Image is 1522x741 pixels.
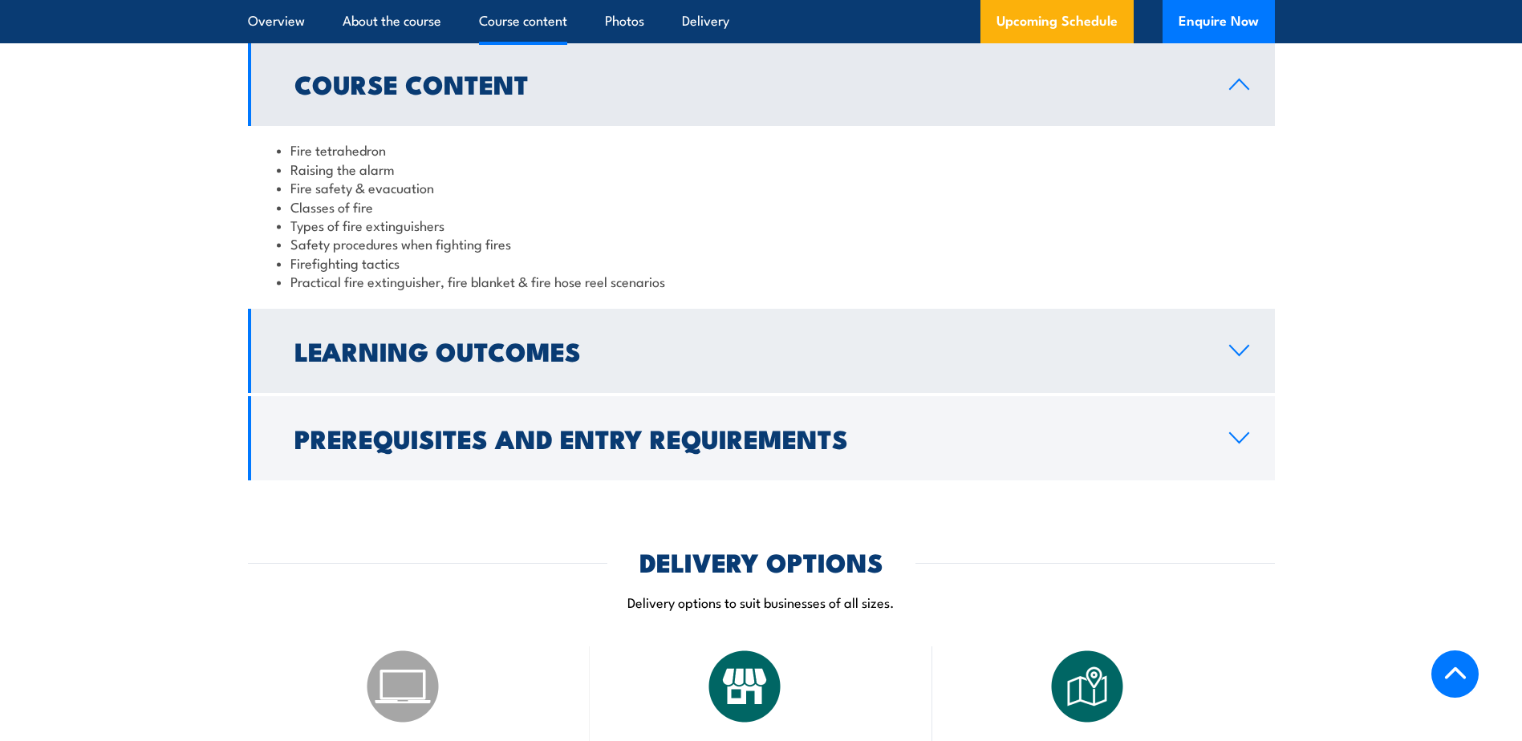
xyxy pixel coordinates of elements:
[277,216,1246,234] li: Types of fire extinguishers
[248,593,1275,611] p: Delivery options to suit businesses of all sizes.
[248,396,1275,480] a: Prerequisites and Entry Requirements
[248,42,1275,126] a: Course Content
[277,234,1246,253] li: Safety procedures when fighting fires
[294,339,1203,362] h2: Learning Outcomes
[294,427,1203,449] h2: Prerequisites and Entry Requirements
[277,197,1246,216] li: Classes of fire
[277,178,1246,196] li: Fire safety & evacuation
[277,272,1246,290] li: Practical fire extinguisher, fire blanket & fire hose reel scenarios
[277,140,1246,159] li: Fire tetrahedron
[294,72,1203,95] h2: Course Content
[277,160,1246,178] li: Raising the alarm
[248,309,1275,393] a: Learning Outcomes
[639,550,883,573] h2: DELIVERY OPTIONS
[277,253,1246,272] li: Firefighting tactics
